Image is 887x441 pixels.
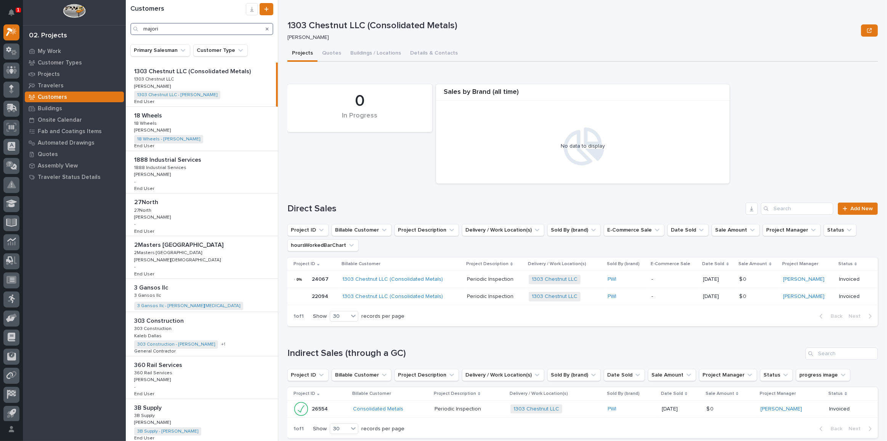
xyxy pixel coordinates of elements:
p: Periodic Inspection [467,292,515,300]
a: 18 Wheels - [PERSON_NAME] [137,137,200,142]
a: 303 Construction303 Construction 303 Construction303 Construction Kaleb DallasKaleb Dallas 303 Co... [126,312,278,356]
a: 2Masters [GEOGRAPHIC_DATA]2Masters [GEOGRAPHIC_DATA] 2Masters [GEOGRAPHIC_DATA]2Masters [GEOGRAPH... [126,236,278,279]
button: Back [813,313,845,320]
p: 2Masters [GEOGRAPHIC_DATA] [134,249,204,256]
p: 18 Wheels [134,119,158,126]
p: - [134,385,136,390]
p: End User [134,98,156,105]
p: Assembly View [38,163,78,169]
button: Billable Customer [332,224,391,236]
tr: 2406724067 1303 Chestnut LLC (Consolidated Metals) Periodic InspectionPeriodic Inspection 1303 Ch... [287,271,878,288]
span: Next [849,425,865,432]
a: Quotes [23,148,126,160]
a: 1303 Chestnut LLC (Consolidated Metals) [342,276,443,283]
input: Search [761,203,833,215]
button: Date Sold [604,369,645,381]
p: [PERSON_NAME] [287,34,855,41]
p: - [651,276,697,283]
p: Sold By (brand) [607,389,640,398]
p: Quotes [38,151,58,158]
p: Automated Drawings [38,140,95,146]
tr: 2655426554 Consolidated Metals Periodic InspectionPeriodic Inspection 1303 Chestnut LLC PWI [DATE... [287,400,878,417]
p: 3B Supply [134,403,163,412]
button: Billable Customer [332,369,391,381]
h1: Direct Sales [287,203,743,214]
p: Customers [38,94,67,101]
a: 360 Rail Services360 Rail Services 360 Rail Services360 Rail Services [PERSON_NAME][PERSON_NAME] ... [126,356,278,399]
span: Add New [850,206,873,211]
a: Customer Types [23,57,126,68]
button: Sold By (brand) [547,369,601,381]
a: [PERSON_NAME] [760,406,802,412]
p: My Work [38,48,61,55]
p: Projects [38,71,60,78]
p: Periodic Inspection [435,404,483,412]
p: - [134,222,136,227]
a: My Work [23,45,126,57]
a: 1303 Chestnut LLC [513,406,559,412]
p: records per page [361,426,404,432]
p: Sold By (brand) [607,260,640,268]
button: Quotes [318,46,346,62]
button: Project Manager [763,224,821,236]
a: 3 Gansos llc - [PERSON_NAME][MEDICAL_DATA] [137,303,240,309]
button: Projects [287,46,318,62]
a: 18 Wheels18 Wheels 18 Wheels18 Wheels [PERSON_NAME][PERSON_NAME] 18 Wheels - [PERSON_NAME] End Us... [126,107,278,151]
p: Delivery / Work Location(s) [510,389,568,398]
button: E-Commerce Sale [604,224,664,236]
p: Onsite Calendar [38,117,82,124]
button: Status [760,369,793,381]
p: 1888 Industrial Services [134,164,188,171]
p: Fab and Coatings Items [38,128,102,135]
a: PWI [608,276,616,283]
a: 1888 Industrial Services1888 Industrial Services 1888 Industrial Services1888 Industrial Services... [126,151,278,194]
button: Buildings / Locations [346,46,406,62]
a: Customers [23,91,126,103]
p: Kaleb Dallas [134,332,163,339]
p: records per page [361,313,404,320]
p: Sale Amount [706,389,734,398]
p: Project Description [434,389,476,398]
p: 2Masters [GEOGRAPHIC_DATA] [134,240,225,249]
p: 1303 Chestnut LLC [134,75,175,82]
button: Customer Type [193,44,248,56]
p: 3 Gansos llc [134,283,170,291]
a: 1303 Chestnut LLC (Consolidated Metals) [342,293,443,300]
p: 26554 [312,404,329,412]
p: Project Description [466,260,508,268]
div: 02. Projects [29,32,67,40]
p: [PERSON_NAME] [134,213,172,220]
h1: Indirect Sales (through a GC) [287,348,802,359]
button: Sold By (brand) [547,224,601,236]
p: 22094 [312,292,330,300]
span: Back [826,313,842,320]
p: 360 Rail Services [134,360,184,369]
a: PWI [608,293,616,300]
a: Buildings [23,103,126,114]
div: Notifications1 [10,9,19,21]
p: Customer Types [38,60,82,66]
p: End User [134,270,156,277]
p: Project Manager [783,260,819,268]
input: Search [130,23,273,35]
a: [PERSON_NAME] [783,276,825,283]
button: Date Sold [667,224,709,236]
p: Project ID [294,389,315,398]
span: Back [826,425,842,432]
p: [DATE] [703,276,733,283]
a: 1303 Chestnut LLC (Consolidated Metals)1303 Chestnut LLC (Consolidated Metals) 1303 Chestnut LLC1... [126,63,278,107]
a: 303 Construction - [PERSON_NAME] [137,342,215,347]
p: Billable Customer [352,389,391,398]
p: Date Sold [661,389,683,398]
p: 18 Wheels [134,111,164,119]
p: 1 of 1 [287,307,310,326]
p: Status [838,260,853,268]
a: Add New [838,203,878,215]
p: [PERSON_NAME][DEMOGRAPHIC_DATA] [134,256,222,263]
p: Show [313,426,327,432]
img: Workspace Logo [63,4,85,18]
p: 360 Rail Services [134,369,174,376]
p: $ 0 [739,292,748,300]
p: Delivery / Work Location(s) [528,260,586,268]
button: Next [845,313,878,320]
